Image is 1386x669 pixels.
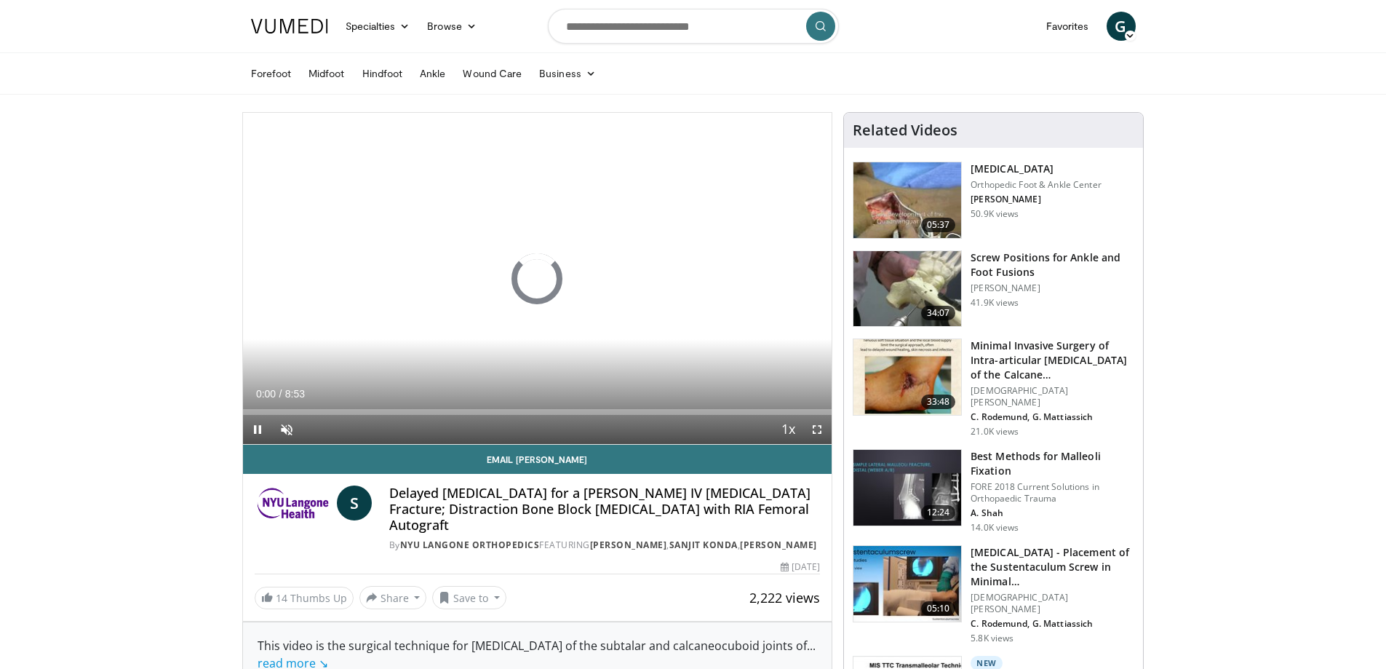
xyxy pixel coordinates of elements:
p: C. Rodemund, G. Mattiassich [971,411,1134,423]
img: NYU Langone Orthopedics [255,486,331,520]
span: 05:10 [921,601,956,616]
a: Sanjit Konda [669,539,738,551]
img: ac27e1f5-cff1-4027-8ce1-cb5572e89b57.150x105_q85_crop-smart_upscale.jpg [853,546,961,622]
span: 33:48 [921,395,956,409]
a: Email [PERSON_NAME] [243,445,832,474]
img: VuMedi Logo [251,19,328,33]
span: / [279,388,282,400]
a: Midfoot [300,59,354,88]
img: 67572_0000_3.png.150x105_q85_crop-smart_upscale.jpg [853,251,961,327]
h4: Delayed [MEDICAL_DATA] for a [PERSON_NAME] IV [MEDICAL_DATA] Fracture; Distraction Bone Block [ME... [389,486,820,533]
p: 14.0K views [971,522,1019,534]
span: 2,222 views [749,589,820,606]
a: NYU Langone Orthopedics [400,539,540,551]
img: 35a50d49-627e-422b-a069-3479b31312bc.150x105_q85_crop-smart_upscale.jpg [853,339,961,415]
img: 545635_3.png.150x105_q85_crop-smart_upscale.jpg [853,162,961,238]
span: 8:53 [285,388,305,400]
span: 12:24 [921,505,956,520]
p: Orthopedic Foot & Ankle Center [971,179,1102,191]
p: 5.8K views [971,633,1013,644]
button: Save to [432,586,506,609]
a: Browse [418,12,485,41]
p: FORE 2018 Current Solutions in Orthopaedic Trauma [971,481,1134,504]
p: 21.0K views [971,426,1019,438]
h3: Minimal Invasive Surgery of Intra-articular [MEDICAL_DATA] of the Calcane… [971,339,1134,382]
div: [DATE] [781,561,820,574]
a: 05:10 [MEDICAL_DATA] - Placement of the Sustentaculum Screw in Minimal… [DEMOGRAPHIC_DATA][PERSON... [853,545,1134,644]
a: [PERSON_NAME] [590,539,667,551]
h3: [MEDICAL_DATA] [971,162,1102,176]
a: G [1107,12,1136,41]
h3: [MEDICAL_DATA] - Placement of the Sustentaculum Screw in Minimal… [971,545,1134,589]
h3: Screw Positions for Ankle and Foot Fusions [971,250,1134,280]
h4: Related Videos [853,122,957,139]
span: 14 [276,591,287,605]
a: Wound Care [454,59,530,88]
a: 12:24 Best Methods for Malleoli Fixation FORE 2018 Current Solutions in Orthopaedic Trauma A. Sha... [853,449,1134,534]
button: Fullscreen [802,415,832,444]
p: 50.9K views [971,208,1019,220]
span: 05:37 [921,218,956,232]
p: [PERSON_NAME] [971,282,1134,294]
a: 33:48 Minimal Invasive Surgery of Intra-articular [MEDICAL_DATA] of the Calcane… [DEMOGRAPHIC_DAT... [853,339,1134,438]
a: Forefoot [242,59,300,88]
p: [DEMOGRAPHIC_DATA][PERSON_NAME] [971,385,1134,408]
button: Playback Rate [773,415,802,444]
video-js: Video Player [243,113,832,445]
button: Pause [243,415,272,444]
div: Progress Bar [243,409,832,415]
a: 34:07 Screw Positions for Ankle and Foot Fusions [PERSON_NAME] 41.9K views [853,250,1134,328]
a: Specialties [337,12,419,41]
a: [PERSON_NAME] [740,539,817,551]
a: Hindfoot [354,59,412,88]
h3: Best Methods for Malleoli Fixation [971,449,1134,478]
p: 41.9K views [971,297,1019,309]
p: [DEMOGRAPHIC_DATA][PERSON_NAME] [971,592,1134,615]
input: Search topics, interventions [548,9,839,44]
a: 14 Thumbs Up [255,587,354,609]
span: 0:00 [256,388,276,400]
p: A. Shah [971,507,1134,519]
img: bb3c647c-2c54-4102-bd4b-4b25814f39ee.150x105_q85_crop-smart_upscale.jpg [853,450,961,526]
p: C. Rodemund, G. Mattiassich [971,618,1134,630]
button: Share [359,586,427,609]
a: S [337,486,372,520]
a: Business [530,59,605,88]
a: Ankle [411,59,454,88]
span: 34:07 [921,306,956,320]
p: [PERSON_NAME] [971,194,1102,205]
div: By FEATURING , , [389,539,820,552]
a: 05:37 [MEDICAL_DATA] Orthopedic Foot & Ankle Center [PERSON_NAME] 50.9K views [853,162,1134,239]
button: Unmute [272,415,301,444]
a: Favorites [1037,12,1098,41]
